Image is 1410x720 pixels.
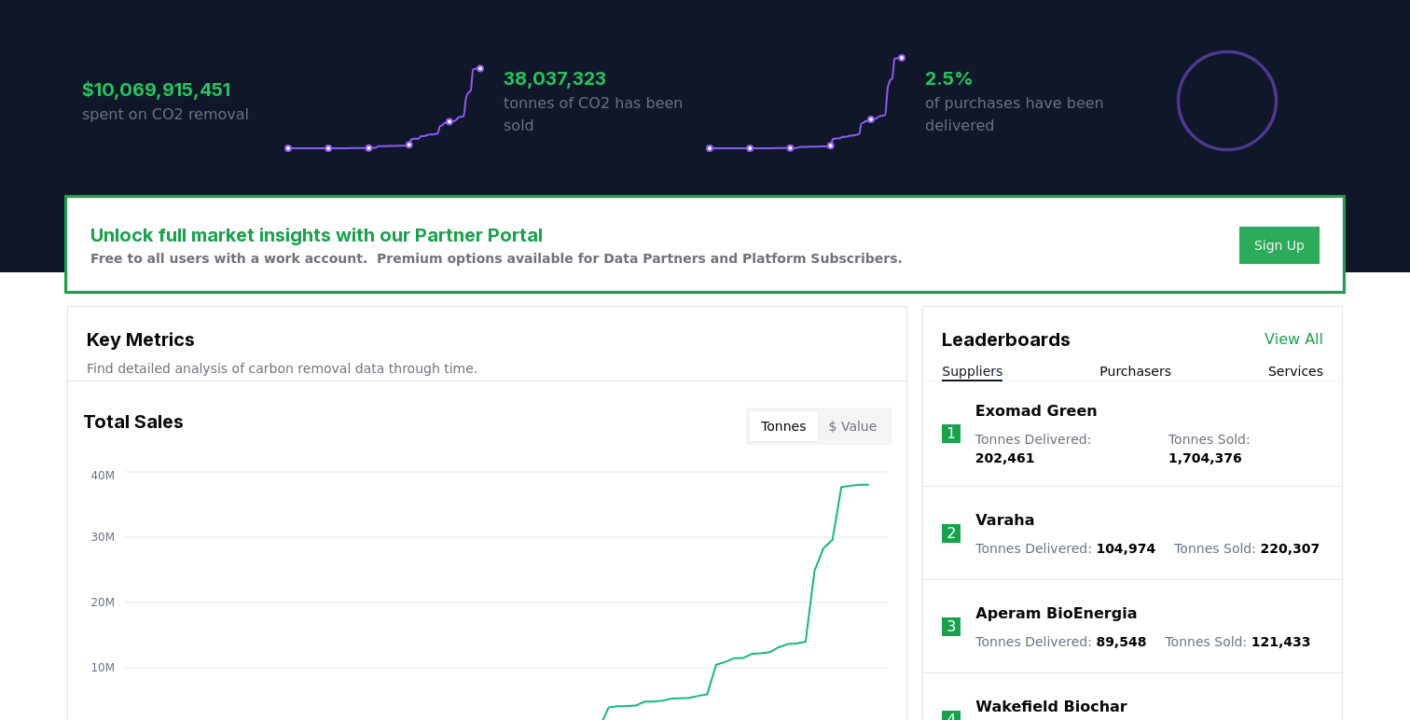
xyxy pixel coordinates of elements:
p: Tonnes Delivered : [975,539,1155,558]
a: Varaha [975,509,1034,532]
p: spent on CO2 removal [82,104,283,126]
span: 220,307 [1260,541,1320,556]
span: 202,461 [975,450,1035,465]
a: Sign Up [1254,236,1305,255]
p: Tonnes Sold : [1168,430,1323,467]
button: $ Value [818,411,889,441]
button: Tonnes [750,411,817,441]
h3: Unlock full market insights with our Partner Portal [90,221,903,249]
tspan: 40M [90,469,115,482]
span: 89,548 [1096,634,1146,649]
button: Sign Up [1239,227,1320,264]
p: 1 [947,422,956,445]
p: Tonnes Sold : [1165,632,1310,651]
span: 104,974 [1096,541,1155,556]
a: View All [1265,328,1323,351]
span: 1,704,376 [1168,450,1242,465]
button: Suppliers [942,362,1002,381]
p: Tonnes Sold : [1174,539,1320,558]
a: Wakefield Biochar [975,696,1127,718]
tspan: 10M [90,661,115,674]
p: 2 [947,522,956,545]
a: Exomad Green [975,400,1098,422]
p: of purchases have been delivered [925,92,1127,137]
div: Percentage of sales delivered [1175,48,1279,153]
button: Services [1268,362,1323,381]
h3: 38,037,323 [504,64,705,92]
tspan: 30M [90,531,115,544]
tspan: 20M [90,596,115,609]
p: Tonnes Delivered : [975,430,1150,467]
a: Aperam BioEnergia [975,602,1137,625]
h3: $10,069,915,451 [82,76,283,104]
p: Free to all users with a work account. Premium options available for Data Partners and Platform S... [90,249,903,268]
p: 3 [947,616,956,638]
p: Find detailed analysis of carbon removal data through time. [87,359,888,378]
p: tonnes of CO2 has been sold [504,92,705,137]
p: Tonnes Delivered : [975,632,1146,651]
span: 121,433 [1251,634,1311,649]
h3: Leaderboards [942,325,1071,353]
button: Purchasers [1099,362,1171,381]
h3: Total Sales [83,408,184,445]
h3: Key Metrics [87,325,888,353]
h3: 2.5% [925,64,1127,92]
